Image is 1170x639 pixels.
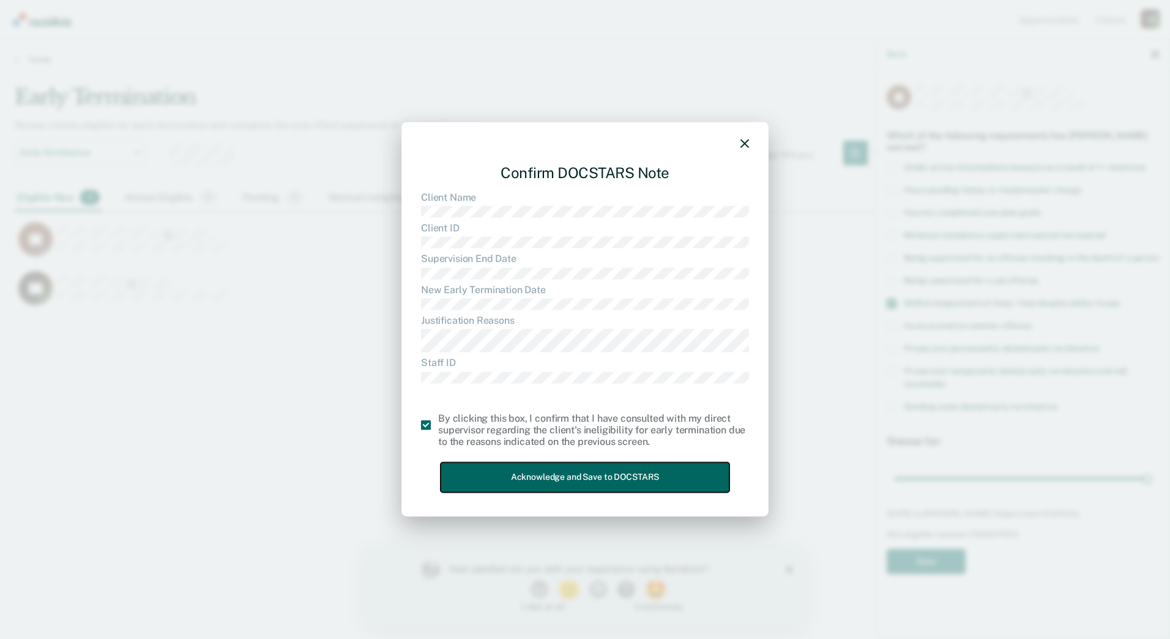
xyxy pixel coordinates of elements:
img: Profile image for Kim [54,12,73,32]
div: How satisfied are you with your experience using Recidiviz? [83,16,366,27]
dt: Staff ID [421,357,749,369]
button: 3 [223,33,244,51]
div: 1 - Not at all [83,55,199,63]
div: Close survey [420,18,427,26]
button: 1 [164,33,185,51]
div: 5 - Extremely [269,55,384,63]
dt: New Early Termination Date [421,284,749,296]
button: 4 [251,33,272,51]
button: 5 [278,33,304,51]
button: 2 [192,33,217,51]
dt: Client Name [421,192,749,203]
div: Confirm DOCSTARS Note [421,154,749,192]
dt: Supervision End Date [421,253,749,265]
div: By clicking this box, I confirm that I have consulted with my direct supervisor regarding the cli... [438,413,749,448]
dt: Justification Reasons [421,315,749,326]
dt: Client ID [421,223,749,234]
button: Acknowledge and Save to DOCSTARS [441,463,729,493]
